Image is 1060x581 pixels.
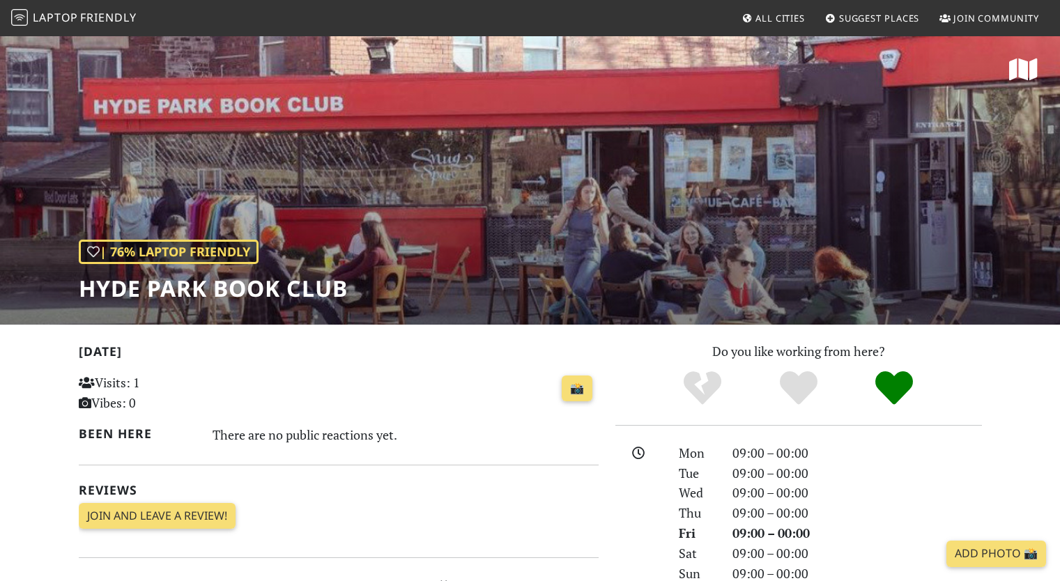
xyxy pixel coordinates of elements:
[654,369,751,408] div: No
[79,483,599,497] h2: Reviews
[724,463,990,483] div: 09:00 – 00:00
[80,10,136,25] span: Friendly
[934,6,1045,31] a: Join Community
[79,503,236,529] a: Join and leave a review!
[79,426,197,441] h2: Been here
[670,463,723,483] div: Tue
[11,6,137,31] a: LaptopFriendly LaptopFriendly
[820,6,925,31] a: Suggest Places
[724,443,990,463] div: 09:00 – 00:00
[670,483,723,503] div: Wed
[724,523,990,543] div: 09:00 – 00:00
[79,344,599,364] h2: [DATE]
[33,10,78,25] span: Laptop
[751,369,847,408] div: Yes
[846,369,942,408] div: Definitely!
[724,543,990,564] div: 09:00 – 00:00
[839,12,920,24] span: Suggest Places
[670,503,723,523] div: Thu
[953,12,1039,24] span: Join Community
[79,373,241,413] p: Visits: 1 Vibes: 0
[79,240,259,264] div: | 76% Laptop Friendly
[562,375,592,402] a: 📸
[755,12,805,24] span: All Cities
[670,443,723,463] div: Mon
[946,541,1046,567] a: Add Photo 📸
[670,543,723,564] div: Sat
[11,9,28,26] img: LaptopFriendly
[213,424,599,446] div: There are no public reactions yet.
[736,6,811,31] a: All Cities
[724,483,990,503] div: 09:00 – 00:00
[670,523,723,543] div: Fri
[615,341,982,362] p: Do you like working from here?
[79,275,348,302] h1: Hyde Park Book Club
[724,503,990,523] div: 09:00 – 00:00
